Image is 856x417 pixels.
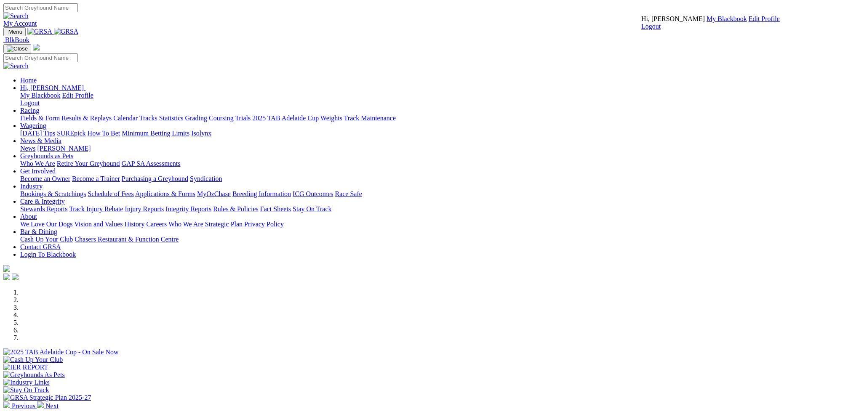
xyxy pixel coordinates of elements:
a: Bookings & Scratchings [20,190,86,197]
a: Vision and Values [74,220,123,228]
a: Isolynx [191,130,211,137]
a: [PERSON_NAME] [37,145,91,152]
a: Statistics [159,114,184,122]
span: Previous [12,402,35,409]
a: History [124,220,144,228]
a: Coursing [209,114,234,122]
img: IER REPORT [3,364,48,371]
div: Care & Integrity [20,205,853,213]
a: Stay On Track [293,205,331,212]
a: Care & Integrity [20,198,65,205]
span: Hi, [PERSON_NAME] [641,15,705,22]
input: Search [3,3,78,12]
a: 2025 TAB Adelaide Cup [252,114,319,122]
img: Search [3,62,29,70]
a: Privacy Policy [244,220,284,228]
a: Purchasing a Greyhound [122,175,188,182]
a: Who We Are [168,220,203,228]
img: Search [3,12,29,20]
img: GRSA Strategic Plan 2025-27 [3,394,91,401]
div: Wagering [20,130,853,137]
input: Search [3,53,78,62]
a: Become a Trainer [72,175,120,182]
img: Cash Up Your Club [3,356,63,364]
a: Weights [320,114,342,122]
a: Racing [20,107,39,114]
a: Get Involved [20,167,56,175]
img: Stay On Track [3,386,49,394]
a: Previous [3,402,37,409]
a: My Blackbook [707,15,747,22]
a: Edit Profile [62,92,93,99]
a: Retire Your Greyhound [57,160,120,167]
a: Rules & Policies [213,205,259,212]
a: Home [20,77,37,84]
a: Become an Owner [20,175,70,182]
a: News & Media [20,137,61,144]
img: Greyhounds As Pets [3,371,65,379]
div: News & Media [20,145,853,152]
a: Logout [20,99,40,106]
a: SUREpick [57,130,85,137]
a: My Blackbook [20,92,61,99]
img: logo-grsa-white.png [3,265,10,272]
span: Menu [8,29,22,35]
a: Injury Reports [125,205,164,212]
a: Syndication [190,175,222,182]
img: 2025 TAB Adelaide Cup - On Sale Now [3,348,119,356]
img: GRSA [54,28,79,35]
img: facebook.svg [3,274,10,280]
span: Next [45,402,59,409]
img: chevron-right-pager-white.svg [37,401,44,408]
a: Schedule of Fees [88,190,133,197]
a: Race Safe [335,190,362,197]
img: GRSA [27,28,52,35]
a: Who We Are [20,160,55,167]
a: Careers [146,220,167,228]
div: Get Involved [20,175,853,183]
a: Hi, [PERSON_NAME] [20,84,85,91]
a: Wagering [20,122,46,129]
a: Edit Profile [749,15,780,22]
a: Contact GRSA [20,243,61,250]
a: Logout [641,23,661,30]
span: Hi, [PERSON_NAME] [20,84,84,91]
a: We Love Our Dogs [20,220,72,228]
a: Integrity Reports [165,205,211,212]
a: [DATE] Tips [20,130,55,137]
div: About [20,220,853,228]
a: Track Injury Rebate [69,205,123,212]
a: Calendar [113,114,138,122]
a: Chasers Restaurant & Function Centre [75,236,179,243]
img: logo-grsa-white.png [33,44,40,50]
a: Cash Up Your Club [20,236,73,243]
a: Fields & Form [20,114,60,122]
a: MyOzChase [197,190,231,197]
img: chevron-left-pager-white.svg [3,401,10,408]
a: Bar & Dining [20,228,57,235]
img: Industry Links [3,379,50,386]
button: Toggle navigation [3,27,26,36]
a: Applications & Forms [135,190,195,197]
a: Breeding Information [232,190,291,197]
a: About [20,213,37,220]
img: twitter.svg [12,274,19,280]
div: Racing [20,114,853,122]
button: Toggle navigation [3,44,31,53]
div: Greyhounds as Pets [20,160,853,167]
a: BlkBook [3,36,29,43]
a: News [20,145,35,152]
div: Bar & Dining [20,236,853,243]
a: Grading [185,114,207,122]
img: Close [7,45,28,52]
a: Trials [235,114,251,122]
div: My Account [641,15,780,30]
a: My Account [3,20,37,27]
a: Login To Blackbook [20,251,76,258]
a: Fact Sheets [260,205,291,212]
a: Track Maintenance [344,114,396,122]
a: Results & Replays [61,114,112,122]
div: Hi, [PERSON_NAME] [20,92,853,107]
a: Minimum Betting Limits [122,130,189,137]
div: Industry [20,190,853,198]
